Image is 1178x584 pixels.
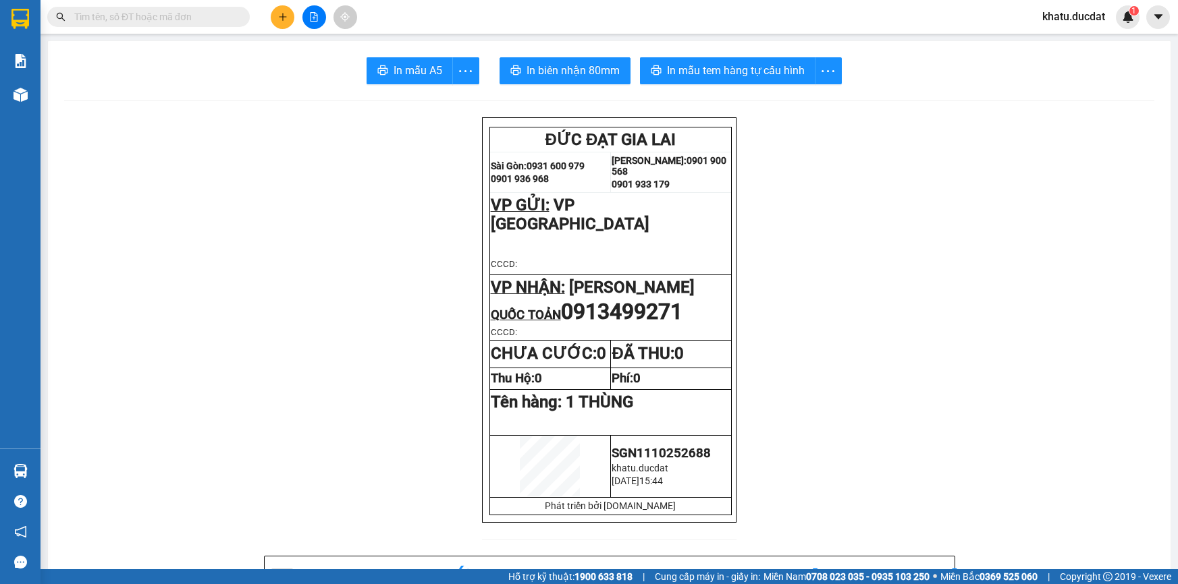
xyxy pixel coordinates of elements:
img: solution-icon [14,54,28,68]
span: 15:44 [639,475,663,486]
span: printer [377,65,388,78]
span: message [14,556,27,568]
span: 0 [633,371,641,386]
span: khatu.ducdat [612,463,668,473]
span: question-circle [14,495,27,508]
span: [PERSON_NAME] [569,278,695,297]
td: Phát triển bởi [DOMAIN_NAME] [489,497,732,515]
span: printer [510,65,521,78]
input: Tìm tên, số ĐT hoặc mã đơn [74,9,234,24]
span: caret-down [1152,11,1164,23]
img: logo-vxr [11,9,29,29]
button: caret-down [1146,5,1170,29]
button: aim [333,5,357,29]
span: 1 [1131,6,1136,16]
span: search [56,12,65,22]
span: ⚪️ [933,574,937,579]
span: notification [14,525,27,538]
strong: Thu Hộ: [491,371,542,386]
span: CCCD: [491,259,517,269]
strong: 0901 900 568 [612,155,726,177]
strong: 0931 600 979 [527,160,585,171]
strong: 0369 525 060 [980,571,1038,582]
span: Miền Nam [764,569,930,584]
button: printerIn biên nhận 80mm [500,57,631,84]
strong: ĐÃ THU: [612,344,683,363]
strong: CHƯA CƯỚC: [491,344,606,363]
span: plus [278,12,288,22]
span: Cung cấp máy in - giấy in: [655,569,760,584]
span: Tên hàng: [491,392,633,411]
strong: 0901 933 179 [612,179,670,189]
sup: 1 [1129,6,1139,16]
span: ĐỨC ĐẠT GIA LAI [545,130,676,149]
span: Hỗ trợ kỹ thuật: [508,569,633,584]
button: more [815,57,842,84]
strong: [PERSON_NAME]: [612,155,687,166]
span: 0 [535,371,542,386]
span: 0 [597,344,606,363]
strong: 1900 633 818 [574,571,633,582]
span: 1 THÙNG [566,392,633,411]
button: printerIn mẫu A5 [367,57,453,84]
span: | [1048,569,1050,584]
span: khatu.ducdat [1032,8,1116,25]
span: In mẫu A5 [394,62,442,79]
img: icon-new-feature [1122,11,1134,23]
strong: Sài Gòn: [491,160,527,171]
span: [DATE] [612,475,639,486]
strong: Phí: [612,371,641,386]
button: printerIn mẫu tem hàng tự cấu hình [640,57,815,84]
span: printer [651,65,662,78]
span: more [815,63,841,80]
span: QUỐC TOẢN [491,308,561,322]
button: file-add [302,5,326,29]
span: more [453,63,479,80]
span: VP GỬI: [491,196,550,214]
span: aim [340,12,350,22]
img: warehouse-icon [14,88,28,102]
span: In biên nhận 80mm [527,62,620,79]
span: file-add [309,12,319,22]
strong: 0708 023 035 - 0935 103 250 [806,571,930,582]
img: warehouse-icon [14,464,28,478]
button: more [452,57,479,84]
span: VP NHẬN: [491,278,565,297]
span: 0 [674,344,684,363]
button: plus [271,5,294,29]
span: | [643,569,645,584]
span: Miền Bắc [940,569,1038,584]
span: SGN1110252688 [612,446,711,461]
span: CCCD: [491,327,517,337]
span: VP [GEOGRAPHIC_DATA] [491,196,649,233]
span: In mẫu tem hàng tự cấu hình [667,62,805,79]
span: copyright [1103,572,1113,581]
strong: 0901 936 968 [491,173,549,184]
span: 0913499271 [561,299,682,324]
